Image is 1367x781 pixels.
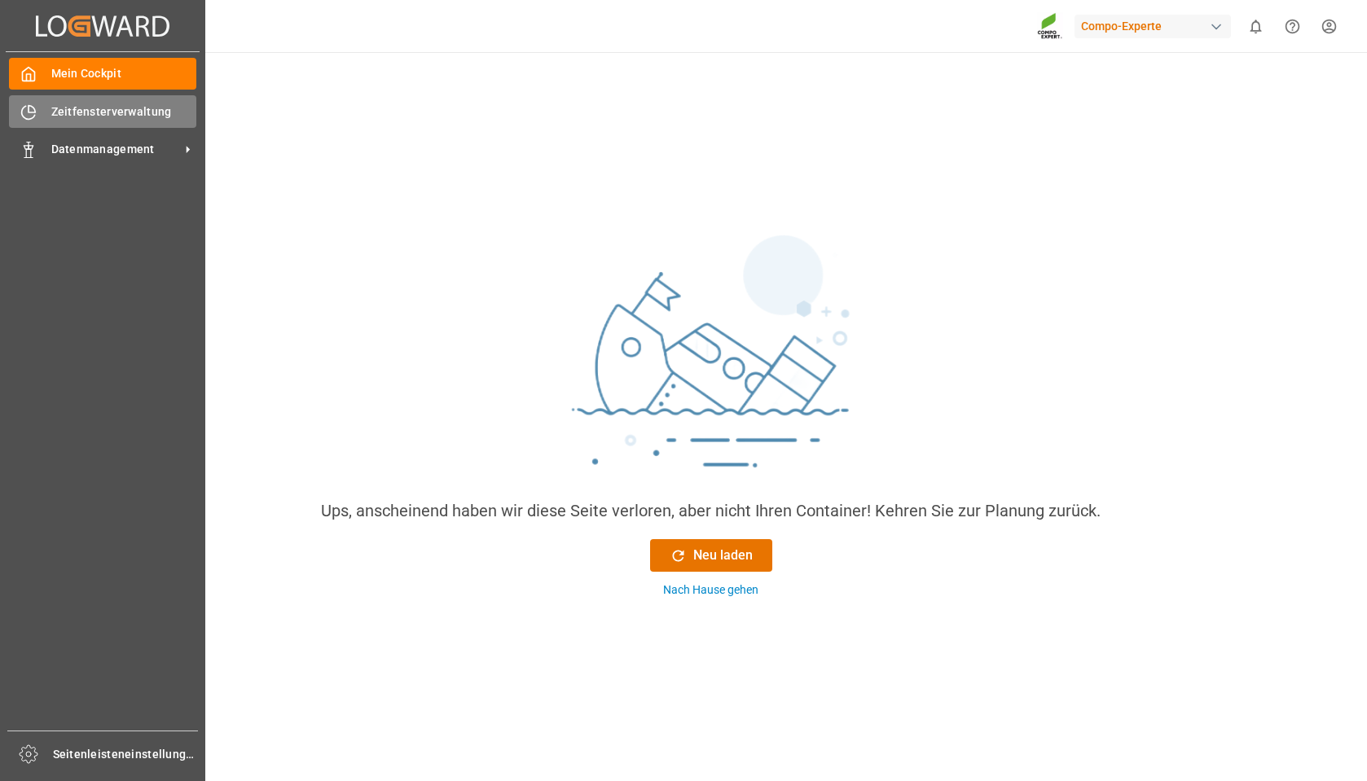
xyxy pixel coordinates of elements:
a: Zeitfensterverwaltung [9,95,196,127]
font: Nach Hause gehen [663,583,758,596]
font: Compo-Experte [1081,20,1162,33]
button: Hilfecenter [1274,8,1311,45]
font: Seitenleisteneinstellungen [53,748,200,761]
font: Mein Cockpit [51,67,121,80]
img: Screenshot%202023-09-29%20at%2010.02.21.png_1712312052.png [1037,12,1063,41]
font: Neu laden [693,547,753,563]
button: 0 neue Benachrichtigungen anzeigen [1237,8,1274,45]
img: sinking_ship.png [467,228,956,498]
button: Neu laden [650,539,772,572]
font: Zeitfensterverwaltung [51,105,172,118]
button: Compo-Experte [1075,11,1237,42]
a: Mein Cockpit [9,58,196,90]
font: Datenmanagement [51,143,155,156]
font: Ups, anscheinend haben wir diese Seite verloren, aber nicht Ihren Container! Kehren Sie zur Planu... [321,501,1101,520]
button: Nach Hause gehen [650,581,772,599]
